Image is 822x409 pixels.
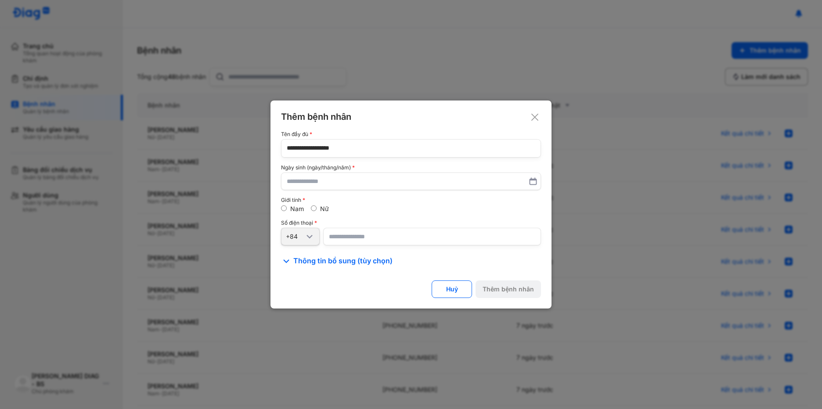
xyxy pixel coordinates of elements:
div: Tên đầy đủ [281,131,541,137]
label: Nam [290,205,304,212]
div: Thêm bệnh nhân [281,111,541,122]
span: Thông tin bổ sung (tùy chọn) [293,256,393,266]
div: Ngày sinh (ngày/tháng/năm) [281,165,541,171]
div: Giới tính [281,197,541,203]
div: Thêm bệnh nhân [483,285,534,293]
button: Thêm bệnh nhân [476,280,541,298]
button: Huỷ [432,280,472,298]
div: +84 [286,233,304,240]
label: Nữ [320,205,329,212]
div: Số điện thoại [281,220,541,226]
